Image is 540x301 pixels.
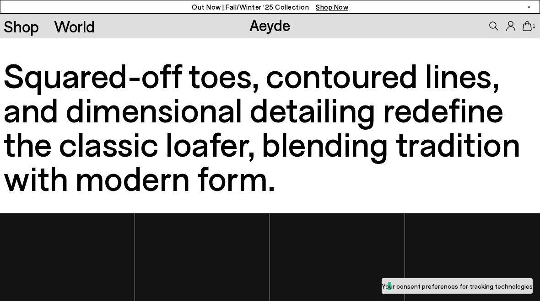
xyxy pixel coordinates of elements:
[382,278,533,294] button: Your consent preferences for tracking technologies
[316,3,348,11] span: Navigate to /collections/new-in
[192,1,348,13] p: Out Now | Fall/Winter ‘25 Collection
[382,281,533,291] label: Your consent preferences for tracking technologies
[532,24,536,29] span: 1
[54,18,95,34] a: World
[523,21,532,31] a: 1
[249,15,291,34] a: Aeyde
[4,18,39,34] a: Shop
[4,58,536,195] h3: Squared-off toes, contoured lines, and dimensional detailing redefine the classic loafer, blendin...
